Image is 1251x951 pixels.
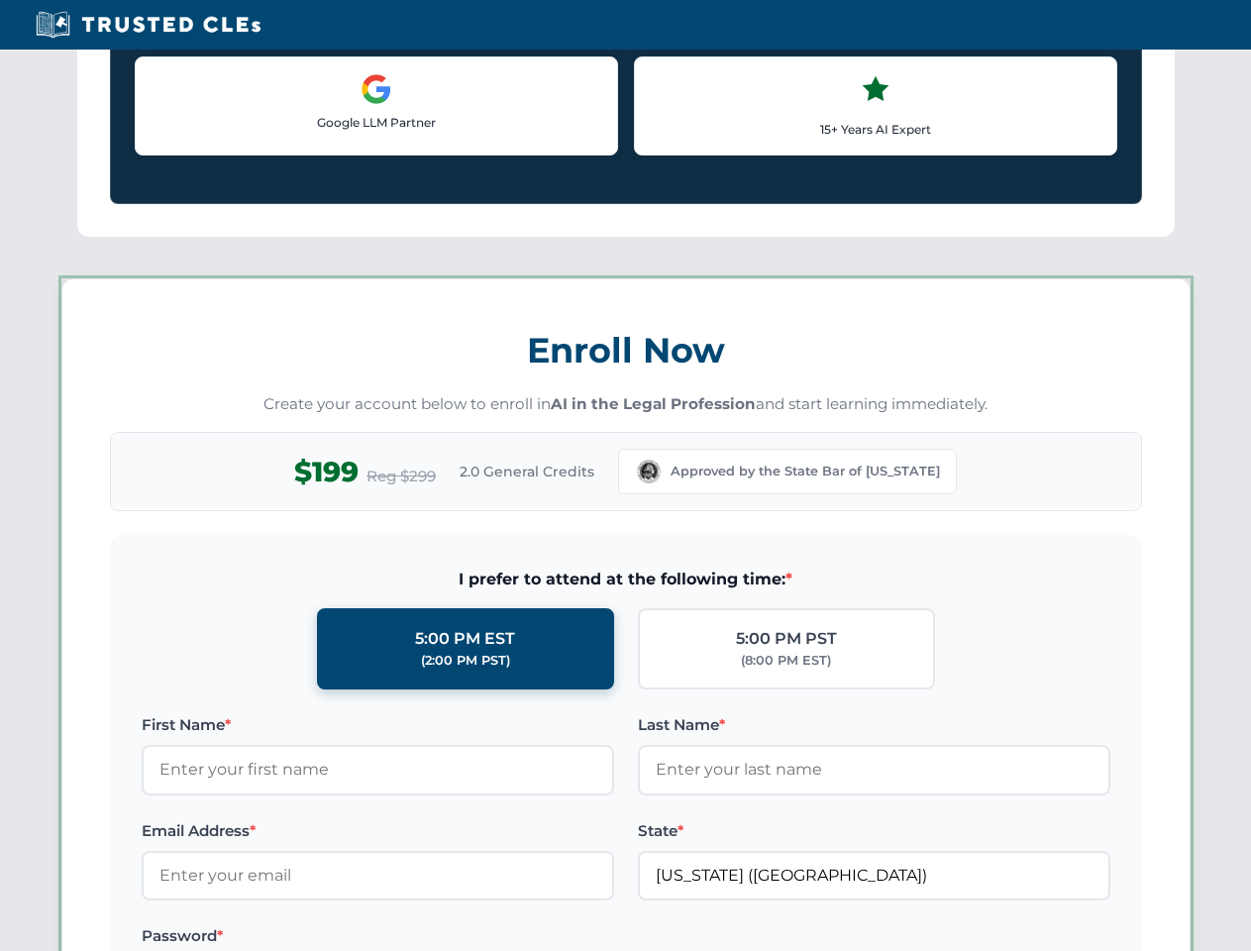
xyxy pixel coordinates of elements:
label: Email Address [142,819,614,843]
input: Enter your first name [142,745,614,794]
span: 2.0 General Credits [460,461,594,482]
div: 5:00 PM PST [736,626,837,652]
label: Last Name [638,713,1110,737]
span: $199 [294,450,359,494]
div: (8:00 PM EST) [741,651,831,671]
p: 15+ Years AI Expert [651,120,1100,139]
div: 5:00 PM EST [415,626,515,652]
span: Reg $299 [366,465,436,488]
div: (2:00 PM PST) [421,651,510,671]
img: Google [361,73,392,105]
input: Enter your email [142,851,614,900]
img: Trusted CLEs [30,10,266,40]
span: Approved by the State Bar of [US_STATE] [671,462,940,481]
input: Enter your last name [638,745,1110,794]
label: First Name [142,713,614,737]
label: State [638,819,1110,843]
strong: AI in the Legal Profession [551,394,756,413]
label: Password [142,924,614,948]
p: Google LLM Partner [152,113,601,132]
img: Washington Bar [635,458,663,485]
input: Washington (WA) [638,851,1110,900]
span: I prefer to attend at the following time: [142,567,1110,592]
p: Create your account below to enroll in and start learning immediately. [110,393,1142,416]
h3: Enroll Now [110,319,1142,381]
